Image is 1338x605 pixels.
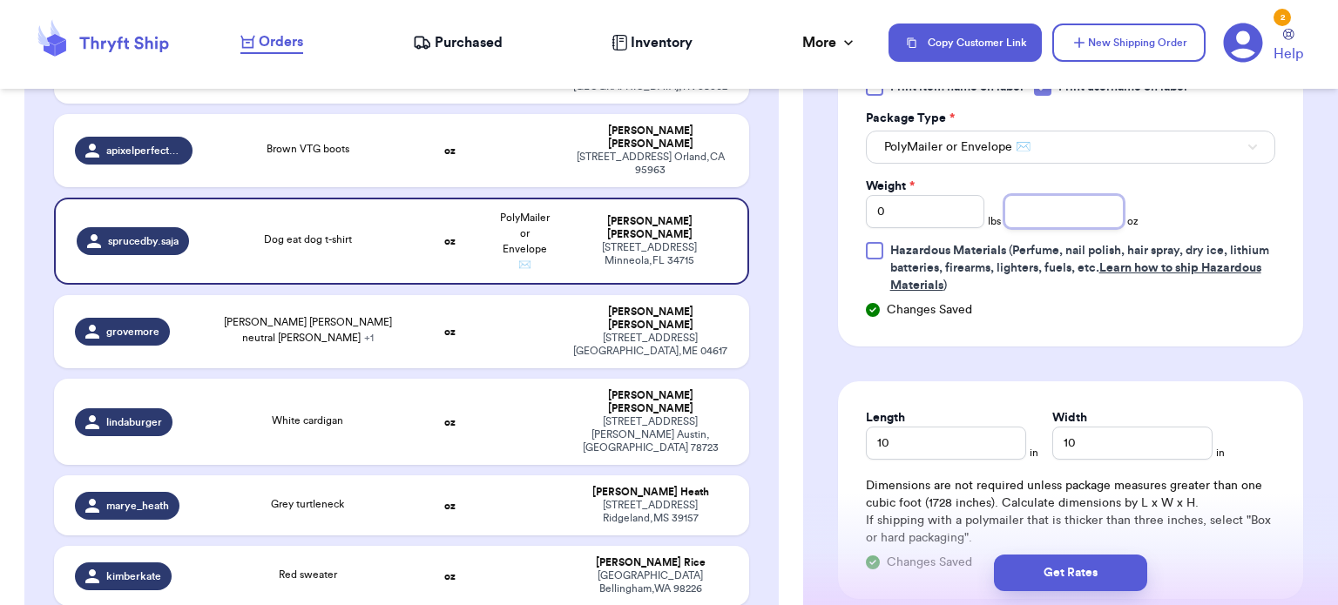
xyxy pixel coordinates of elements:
span: oz [1127,214,1139,228]
label: Width [1052,409,1087,427]
span: grovemore [106,325,159,339]
strong: oz [444,236,456,246]
p: If shipping with a polymailer that is thicker than three inches, select "Box or hard packaging". [866,512,1275,547]
div: 2 [1274,9,1291,26]
strong: oz [444,145,456,156]
span: Dog eat dog t-shirt [264,234,352,245]
span: Red sweater [279,569,337,580]
span: White cardigan [272,415,343,426]
div: [PERSON_NAME] [PERSON_NAME] [572,124,728,151]
label: Weight [866,178,915,195]
span: lindaburger [106,415,162,429]
a: Orders [240,31,303,54]
span: sprucedby.saja [108,234,179,248]
a: Inventory [612,32,693,53]
span: marye_heath [106,499,169,513]
strong: oz [444,417,456,427]
span: [PERSON_NAME] [PERSON_NAME] neutral [PERSON_NAME] [224,317,392,343]
a: 2 [1223,23,1263,63]
span: lbs [988,214,1001,228]
label: Package Type [866,110,955,127]
span: kimberkate [106,569,161,583]
span: Changes Saved [887,301,972,319]
div: [STREET_ADDRESS] Orland , CA 95963 [572,151,728,177]
a: Help [1274,29,1303,64]
span: Help [1274,44,1303,64]
span: Grey turtleneck [271,499,344,509]
span: in [1030,446,1038,460]
button: New Shipping Order [1052,24,1206,62]
span: (Perfume, nail polish, hair spray, dry ice, lithium batteries, firearms, lighters, fuels, etc. ) [890,245,1269,292]
button: PolyMailer or Envelope ✉️ [866,131,1275,164]
div: [GEOGRAPHIC_DATA] Bellingham , WA 98226 [572,569,728,595]
span: Orders [259,31,303,52]
div: Dimensions are not required unless package measures greater than one cubic foot (1728 inches). Ca... [866,477,1275,547]
span: PolyMailer or Envelope ✉️ [884,138,1031,156]
strong: oz [444,501,456,511]
strong: oz [444,326,456,337]
span: apixelperfectphoto [106,144,183,158]
span: in [1216,446,1225,460]
div: [PERSON_NAME] Rice [572,556,728,569]
div: [PERSON_NAME] [PERSON_NAME] [572,215,726,241]
div: [STREET_ADDRESS] Ridgeland , MS 39157 [572,499,728,525]
div: [PERSON_NAME] [PERSON_NAME] [572,389,728,415]
button: Copy Customer Link [889,24,1042,62]
div: [STREET_ADDRESS] [GEOGRAPHIC_DATA] , ME 04617 [572,332,728,358]
div: [PERSON_NAME] [PERSON_NAME] [572,306,728,332]
span: Inventory [631,32,693,53]
span: Brown VTG boots [267,144,349,154]
span: + 1 [364,333,374,343]
div: [PERSON_NAME] Heath [572,486,728,499]
strong: oz [444,571,456,581]
div: [STREET_ADDRESS][PERSON_NAME] Austin , [GEOGRAPHIC_DATA] 78723 [572,415,728,454]
span: Hazardous Materials [890,245,1006,257]
button: Get Rates [994,555,1147,591]
div: More [802,32,857,53]
div: [STREET_ADDRESS] Minneola , FL 34715 [572,241,726,267]
span: Purchased [435,32,503,53]
span: PolyMailer or Envelope ✉️ [500,212,550,270]
label: Length [866,409,905,427]
a: Purchased [413,32,503,53]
